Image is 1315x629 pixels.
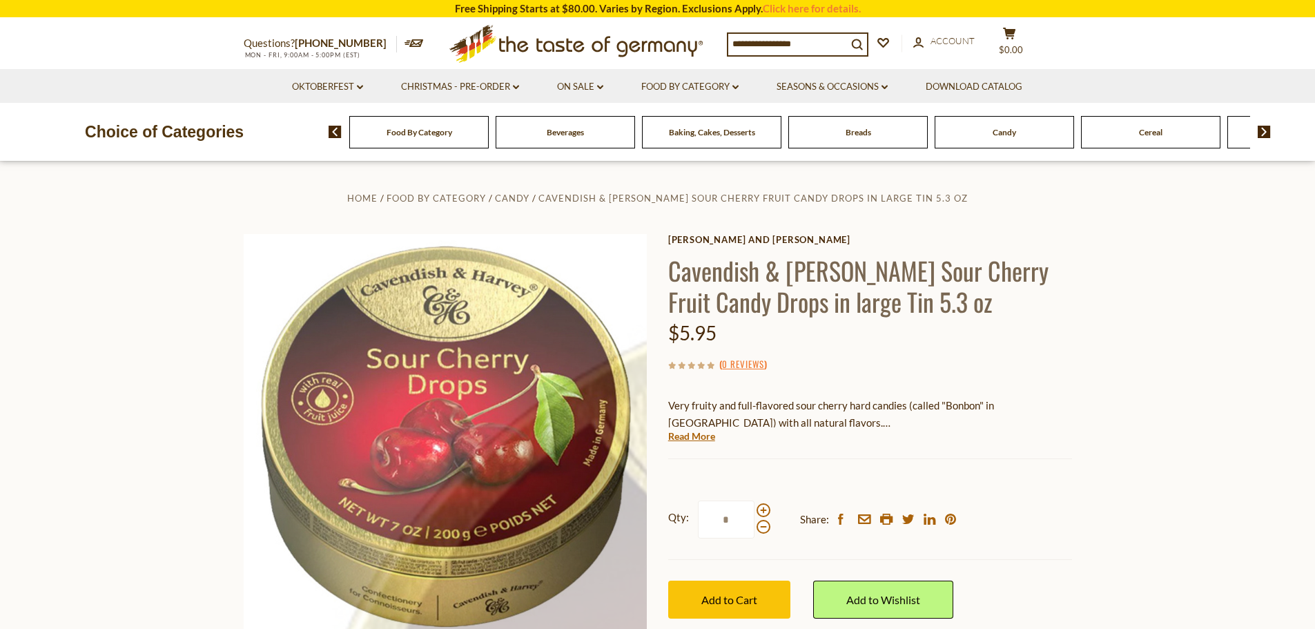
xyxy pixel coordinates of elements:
input: Qty: [698,501,754,539]
h1: Cavendish & [PERSON_NAME] Sour Cherry Fruit Candy Drops in large Tin 5.3 oz [668,255,1072,317]
a: On Sale [557,79,603,95]
a: Home [347,193,378,204]
a: Food By Category [641,79,739,95]
p: Very fruity and full-flavored sour cherry hard candies (called "Bonbon" in [GEOGRAPHIC_DATA]) wit... [668,397,1072,432]
button: Add to Cart [668,581,790,619]
span: Share: [800,511,829,528]
a: Food By Category [387,193,486,204]
a: Christmas - PRE-ORDER [401,79,519,95]
a: Candy [993,127,1016,137]
a: Breads [846,127,871,137]
span: $5.95 [668,321,717,345]
img: next arrow [1258,126,1271,138]
a: Cereal [1139,127,1162,137]
a: Add to Wishlist [813,581,953,619]
a: [PHONE_NUMBER] [295,37,387,49]
a: Download Catalog [926,79,1022,95]
span: Add to Cart [701,593,757,606]
a: Beverages [547,127,584,137]
span: $0.00 [999,44,1023,55]
a: Read More [668,429,715,443]
strong: Qty: [668,509,689,526]
a: Food By Category [387,127,452,137]
span: ( ) [719,357,767,371]
button: $0.00 [989,27,1031,61]
a: Seasons & Occasions [777,79,888,95]
a: Account [913,34,975,49]
a: Baking, Cakes, Desserts [669,127,755,137]
img: previous arrow [329,126,342,138]
a: Click here for details. [763,2,861,14]
p: Questions? [244,35,397,52]
a: 0 Reviews [722,357,764,372]
a: Candy [495,193,529,204]
a: Cavendish & [PERSON_NAME] Sour Cherry Fruit Candy Drops in large Tin 5.3 oz [538,193,968,204]
span: MON - FRI, 9:00AM - 5:00PM (EST) [244,51,361,59]
a: Oktoberfest [292,79,363,95]
a: [PERSON_NAME] and [PERSON_NAME] [668,234,1072,245]
span: Account [931,35,975,46]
